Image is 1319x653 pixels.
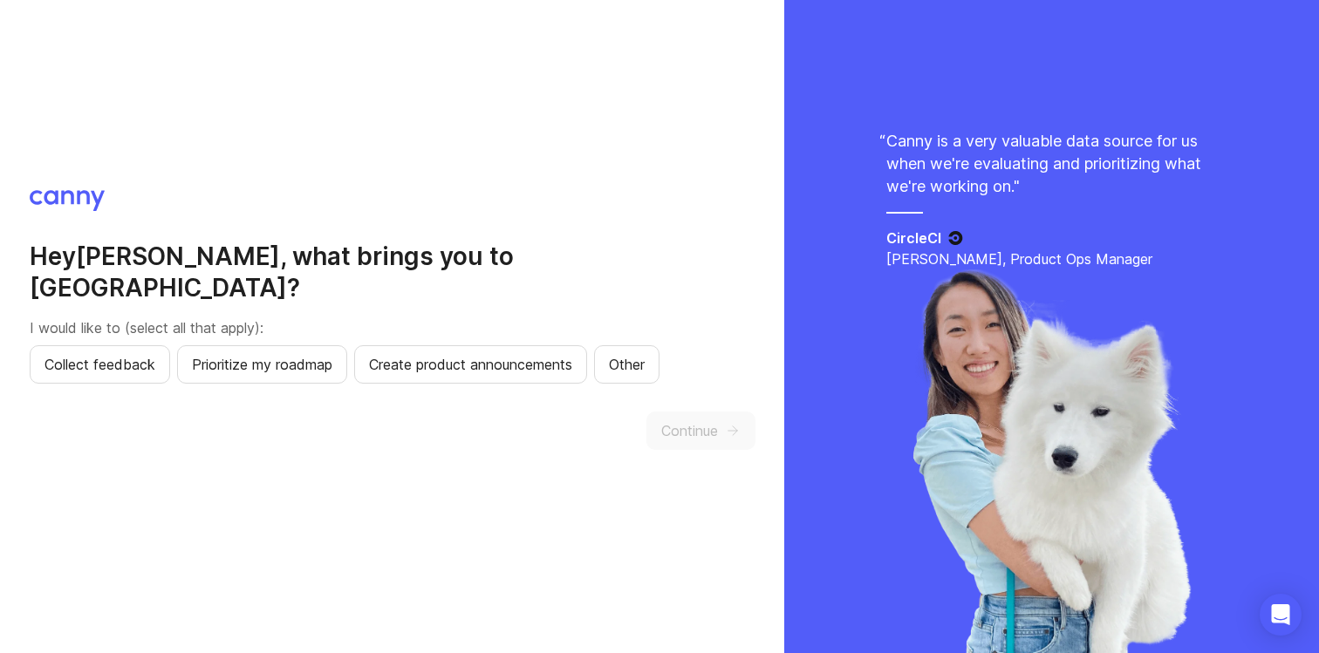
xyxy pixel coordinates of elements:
button: Create product announcements [354,345,587,384]
p: I would like to (select all that apply): [30,317,755,338]
span: Collect feedback [44,354,155,375]
button: Prioritize my roadmap [177,345,347,384]
h2: Hey [PERSON_NAME] , what brings you to [GEOGRAPHIC_DATA]? [30,241,755,303]
span: Other [609,354,645,375]
img: liya-429d2be8cea6414bfc71c507a98abbfa.webp [910,269,1194,653]
div: Open Intercom Messenger [1260,594,1302,636]
span: Create product announcements [369,354,572,375]
img: CircleCI logo [948,231,963,245]
h5: CircleCI [886,228,941,248]
img: Canny logo [30,190,106,211]
button: Collect feedback [30,345,170,384]
button: Continue [646,412,755,450]
p: [PERSON_NAME], Product Ops Manager [886,248,1218,269]
p: Canny is a very valuable data source for us when we're evaluating and prioritizing what we're wor... [886,130,1218,198]
span: Continue [661,420,718,441]
button: Other [594,345,659,384]
span: Prioritize my roadmap [192,354,332,375]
